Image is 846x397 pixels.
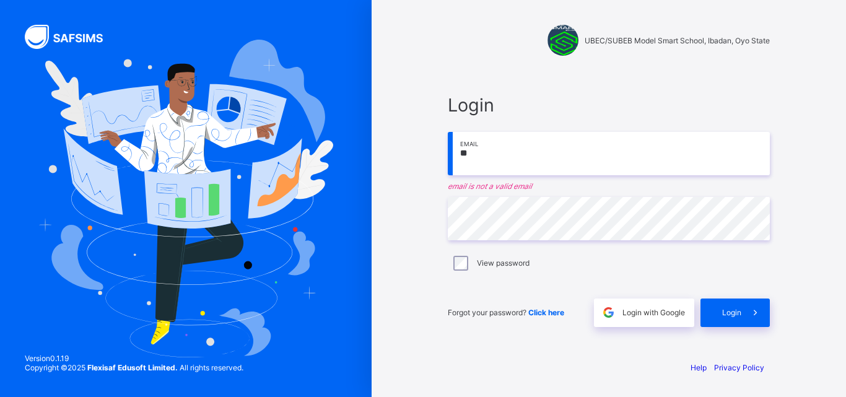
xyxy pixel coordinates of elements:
span: Copyright © 2025 All rights reserved. [25,363,243,372]
img: Hero Image [38,40,333,357]
a: Privacy Policy [714,363,764,372]
a: Click here [528,308,564,317]
span: Version 0.1.19 [25,354,243,363]
span: Login [722,308,741,317]
span: Login [448,94,770,116]
span: Login with Google [622,308,685,317]
img: SAFSIMS Logo [25,25,118,49]
strong: Flexisaf Edusoft Limited. [87,363,178,372]
span: Forgot your password? [448,308,564,317]
em: email is not a valid email [448,181,770,191]
span: UBEC/SUBEB Model Smart School, Ibadan, Oyo State [585,36,770,45]
a: Help [691,363,707,372]
img: google.396cfc9801f0270233282035f929180a.svg [601,305,616,320]
label: View password [477,258,530,268]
